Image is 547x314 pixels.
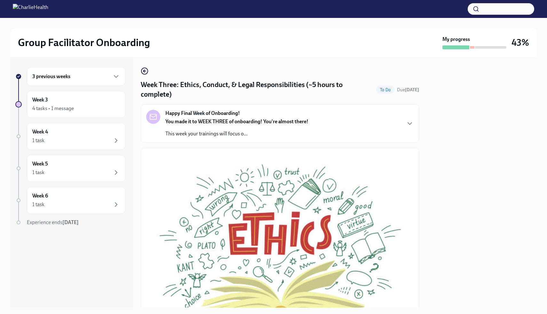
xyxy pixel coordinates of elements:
[405,87,419,93] strong: [DATE]
[32,137,44,144] div: 1 task
[442,36,470,43] strong: My progress
[62,219,79,225] strong: [DATE]
[32,169,44,176] div: 1 task
[32,73,70,80] h6: 3 previous weeks
[32,201,44,208] div: 1 task
[13,4,48,14] img: CharlieHealth
[27,219,79,225] span: Experience ends
[376,87,394,92] span: To Do
[15,187,125,214] a: Week 61 task
[397,87,419,93] span: Due
[141,80,374,99] h4: Week Three: Ethics, Conduct, & Legal Responsibilities (~5 hours to complete)
[165,130,308,137] p: This week your trainings will focus o...
[165,118,308,125] strong: You made it to WEEK THREE of onboarding! You're almost there!
[32,160,48,167] h6: Week 5
[18,36,150,49] h2: Group Facilitator Onboarding
[15,91,125,118] a: Week 34 tasks • 1 message
[32,128,48,135] h6: Week 4
[27,67,125,86] div: 3 previous weeks
[32,192,48,199] h6: Week 6
[15,123,125,150] a: Week 41 task
[32,105,74,112] div: 4 tasks • 1 message
[32,96,48,103] h6: Week 3
[15,155,125,182] a: Week 51 task
[165,110,240,117] strong: Happy Final Week of Onboarding!
[511,37,529,48] h3: 43%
